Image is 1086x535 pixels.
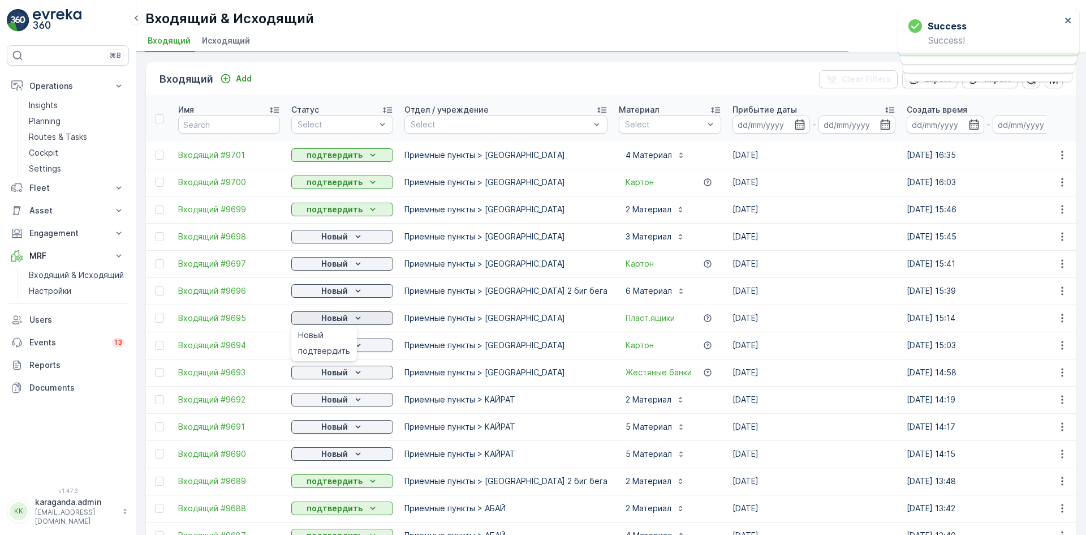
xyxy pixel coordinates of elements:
[7,497,129,526] button: KKkaraganda.admin[EMAIL_ADDRESS][DOMAIN_NAME]
[399,277,613,305] td: Приемные пункты > [GEOGRAPHIC_DATA] 2 биг бега
[178,340,280,351] span: Входящий #9694
[901,413,1075,440] td: [DATE] 14:17
[145,10,314,28] p: Входящий & Исходящий
[178,476,280,487] a: Входящий #9689
[411,119,590,130] p: Select
[727,386,901,413] td: [DATE]
[24,129,129,145] a: Routes & Tasks
[7,487,129,494] span: v 1.47.3
[619,391,692,409] button: 2 Материал
[399,223,613,250] td: Приемные пункты > [GEOGRAPHIC_DATA]
[902,70,958,88] button: Export
[626,394,671,405] p: 2 Материал
[307,204,363,215] p: подтвердить
[619,200,692,219] button: 2 Материал
[321,421,348,433] p: Новый
[291,257,393,271] button: Новый
[7,245,129,267] button: MRF
[727,250,901,277] td: [DATE]
[901,468,1075,495] td: [DATE] 13:48
[178,258,280,269] a: Входящий #9697
[33,9,81,32] img: logo_light-DOdMpM7g.png
[178,177,280,188] a: Входящий #9700
[29,228,106,239] p: Engagement
[399,332,613,359] td: Приемные пункты > [GEOGRAPHIC_DATA]
[178,285,280,297] a: Входящий #9696
[727,359,901,386] td: [DATE]
[155,259,164,268] div: Toggle Row Selected
[727,196,901,223] td: [DATE]
[993,115,1070,134] input: dd/mm/yyyy
[29,182,106,194] p: Fleet
[24,161,129,177] a: Settings
[155,368,164,377] div: Toggle Row Selected
[626,503,671,514] p: 2 Материал
[291,325,357,361] ul: Новый
[178,115,280,134] input: Search
[399,359,613,386] td: Приемные пункты > [GEOGRAPHIC_DATA]
[24,267,129,283] a: Входящий & Исходящий
[901,196,1075,223] td: [DATE] 15:46
[202,35,250,46] span: Исходящий
[901,223,1075,250] td: [DATE] 15:45
[619,104,659,115] p: Материал
[178,503,280,514] a: Входящий #9688
[399,169,613,196] td: Приемные пункты > [GEOGRAPHIC_DATA]
[307,149,363,161] p: подтвердить
[818,115,896,134] input: dd/mm/yyyy
[155,504,164,513] div: Toggle Row Selected
[626,340,654,351] a: Картон
[155,314,164,323] div: Toggle Row Selected
[819,70,898,88] button: Clear Filters
[291,311,393,325] button: Новый
[24,145,129,161] a: Cockpit
[307,476,363,487] p: подтвердить
[7,199,129,222] button: Asset
[155,178,164,187] div: Toggle Row Selected
[29,314,124,326] p: Users
[178,421,280,433] a: Входящий #9691
[901,440,1075,468] td: [DATE] 14:15
[626,258,654,269] a: Картон
[321,285,348,297] p: Новый
[298,119,376,130] p: Select
[291,176,393,189] button: подтвердить
[399,386,613,413] td: Приемные пункты > КАЙРАТ
[7,75,129,97] button: Operations
[986,118,990,131] p: -
[619,228,692,246] button: 3 Материал
[29,115,61,127] p: Planning
[178,394,280,405] span: Входящий #9692
[321,231,348,242] p: Новый
[178,313,280,324] span: Входящий #9695
[178,231,280,242] span: Входящий #9698
[727,277,901,305] td: [DATE]
[399,142,613,169] td: Приемные пункты > [GEOGRAPHIC_DATA]
[148,35,191,46] span: Входящий
[908,35,1061,45] p: Success!
[626,448,672,460] p: 5 Материал
[216,72,256,85] button: Add
[178,367,280,378] a: Входящий #9693
[29,205,106,216] p: Asset
[619,445,692,463] button: 5 Материал
[727,440,901,468] td: [DATE]
[404,104,489,115] p: Отдел / учреждение
[626,476,671,487] p: 2 Материал
[29,80,106,92] p: Operations
[626,313,675,324] a: Пласт.ящики
[626,149,672,161] p: 4 Материал
[298,329,324,341] span: Новый
[625,119,704,130] p: Select
[727,305,901,332] td: [DATE]
[178,149,280,161] a: Входящий #9701
[29,250,106,262] p: MRF
[291,447,393,461] button: Новый
[291,203,393,216] button: подтвердить
[842,74,891,85] p: Clear Filters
